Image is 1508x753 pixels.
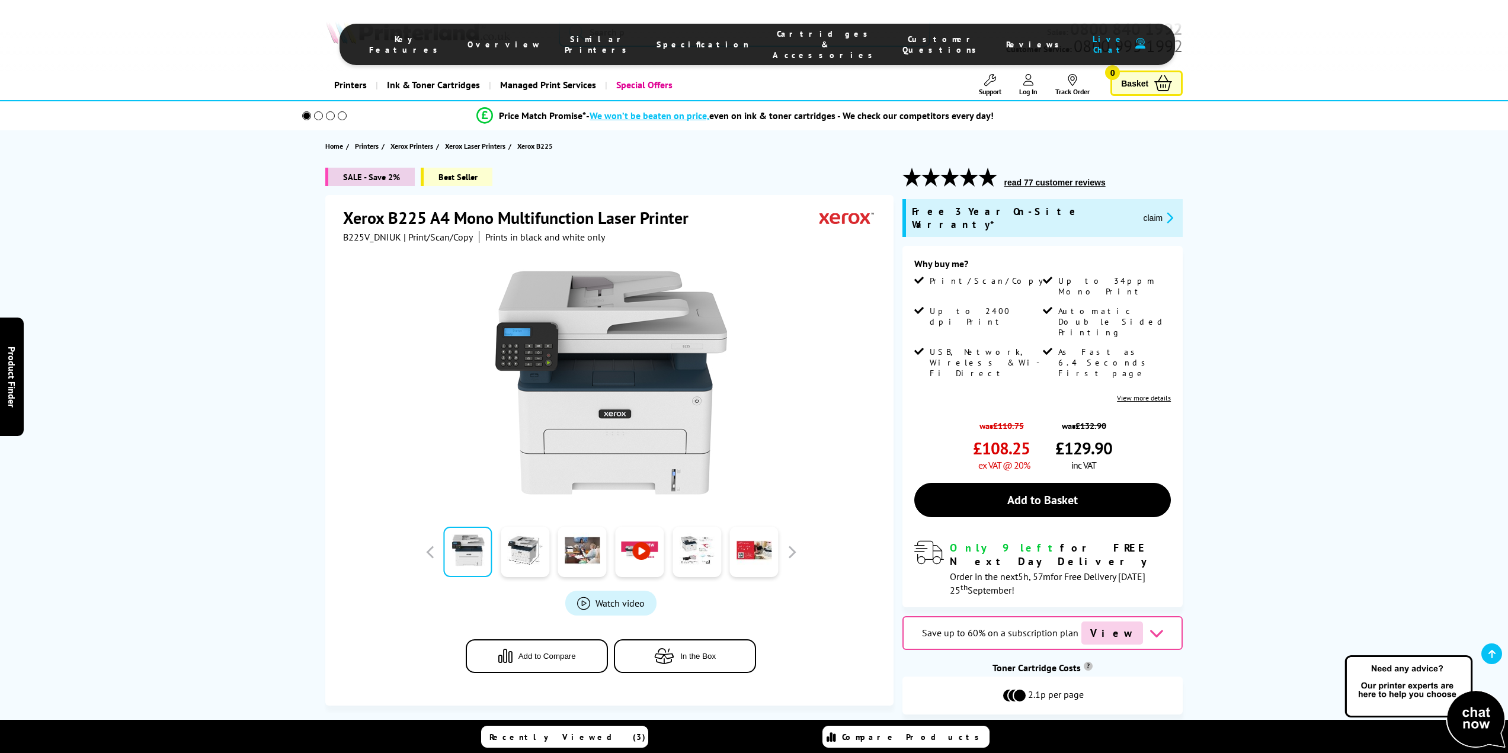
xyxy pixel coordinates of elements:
span: Home [325,140,343,152]
a: Ink & Toner Cartridges [376,70,489,100]
a: View more details [1117,393,1171,402]
span: | Print/Scan/Copy [404,231,473,243]
span: Basket [1121,75,1148,91]
span: Price Match Promise* [499,110,586,121]
button: read 77 customer reviews [1000,177,1109,188]
a: Printers [355,140,382,152]
a: Recently Viewed (3) [481,726,648,748]
span: ex VAT @ 20% [978,459,1030,471]
span: 5h, 57m [1018,571,1051,582]
span: Add to Compare [518,652,576,661]
a: Compare Products [822,726,990,748]
span: Reviews [1006,39,1065,50]
span: Overview [468,39,541,50]
span: Key Features [369,34,444,55]
div: Toner Cartridge Costs [902,662,1183,674]
span: Specification [657,39,749,50]
span: Up to 34ppm Mono Print [1058,275,1168,297]
img: Xerox [819,207,874,229]
span: Compare Products [842,732,985,742]
span: £129.90 [1055,437,1112,459]
a: Product_All_Videos [565,591,657,616]
a: Managed Print Services [489,70,605,100]
span: Free 3 Year On-Site Warranty* [912,205,1134,231]
span: USB, Network, Wireless & Wi-Fi Direct [930,347,1040,379]
span: Customer Questions [902,34,982,55]
span: was [1055,414,1112,431]
span: inc VAT [1071,459,1096,471]
sup: th [960,582,968,592]
strike: £132.90 [1075,420,1106,431]
span: Save up to 60% on a subscription plan [922,627,1078,639]
button: Add to Compare [466,639,608,673]
img: Xerox B225 [495,267,727,499]
span: As Fast as 6.4 Seconds First page [1058,347,1168,379]
a: Add to Basket [914,483,1171,517]
span: Similar Printers [565,34,633,55]
i: Prints in black and white only [485,231,605,243]
span: Ink & Toner Cartridges [387,70,480,100]
a: Xerox Laser Printers [445,140,508,152]
sup: Cost per page [1084,662,1093,671]
span: Order in the next for Free Delivery [DATE] 25 September! [950,571,1145,596]
a: Log In [1019,74,1038,96]
span: SALE - Save 2% [325,168,415,186]
a: Track Order [1055,74,1090,96]
span: Log In [1019,87,1038,96]
button: promo-description [1139,211,1177,225]
span: In the Box [680,652,716,661]
span: Printers [355,140,379,152]
span: Best Seller [421,168,492,186]
span: Live Chat [1089,34,1129,55]
a: Home [325,140,346,152]
img: Open Live Chat window [1342,653,1508,751]
a: Special Offers [605,70,681,100]
a: Xerox Printers [390,140,436,152]
h1: Xerox B225 A4 Mono Multifunction Laser Printer [343,207,700,229]
span: £108.25 [973,437,1030,459]
span: Product Finder [6,346,18,407]
span: Xerox Laser Printers [445,140,505,152]
div: modal_delivery [914,541,1171,595]
span: Support [979,87,1001,96]
span: Cartridges & Accessories [773,28,879,60]
a: Printers [325,70,376,100]
a: Xerox B225 [517,140,556,152]
strike: £110.75 [993,420,1024,431]
span: 0 [1105,65,1120,80]
span: B225V_DNIUK [343,231,401,243]
button: In the Box [614,639,756,673]
span: Automatic Double Sided Printing [1058,306,1168,338]
span: Xerox B225 [517,140,553,152]
a: Basket 0 [1110,71,1183,96]
span: Watch video [595,597,645,609]
span: 2.1p per page [1028,688,1084,703]
span: Only 9 left [950,541,1060,555]
span: Up to 2400 dpi Print [930,306,1040,327]
span: Recently Viewed (3) [489,732,646,742]
span: Xerox Printers [390,140,433,152]
div: - even on ink & toner cartridges - We check our competitors every day! [586,110,994,121]
span: Print/Scan/Copy [930,275,1052,286]
a: Support [979,74,1001,96]
span: was [973,414,1030,431]
img: user-headset-duotone.svg [1135,38,1145,49]
div: for FREE Next Day Delivery [950,541,1171,568]
span: We won’t be beaten on price, [590,110,709,121]
span: View [1081,621,1143,645]
li: modal_Promise [286,105,1185,126]
div: Why buy me? [914,258,1171,275]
